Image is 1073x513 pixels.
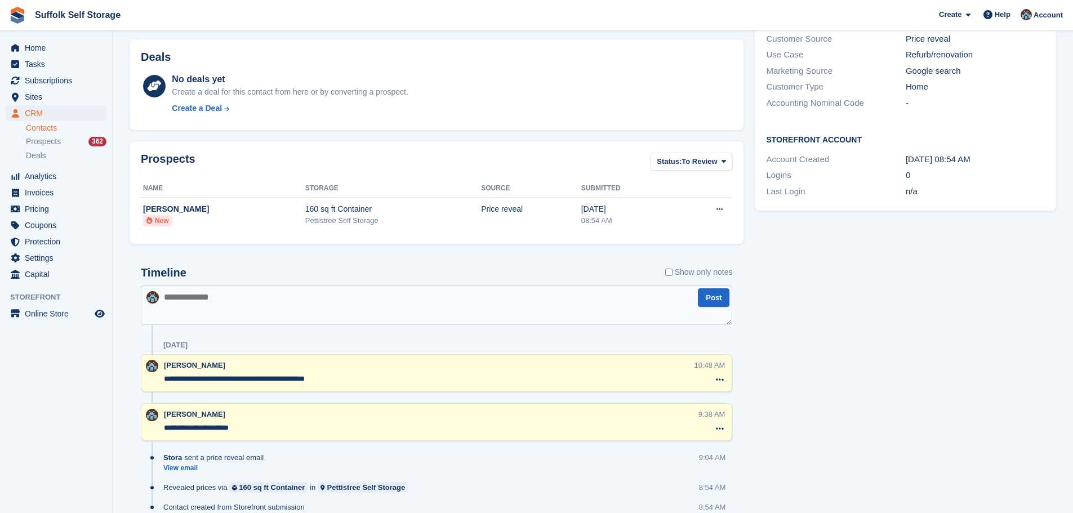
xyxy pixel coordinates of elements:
[939,9,961,20] span: Create
[906,81,1045,93] div: Home
[25,306,92,322] span: Online Store
[766,133,1045,145] h2: Storefront Account
[141,266,186,279] h2: Timeline
[581,203,676,215] div: [DATE]
[318,482,408,493] a: Pettistree Self Storage
[6,217,106,233] a: menu
[25,89,92,105] span: Sites
[25,185,92,200] span: Invoices
[9,7,26,24] img: stora-icon-8386f47178a22dfd0bd8f6a31ec36ba5ce8667c1dd55bd0f319d3a0aa187defe.svg
[163,463,269,473] a: View email
[481,203,581,215] div: Price reveal
[88,137,106,146] div: 362
[906,33,1045,46] div: Price reveal
[25,168,92,184] span: Analytics
[146,291,159,304] img: Lisa Furneaux
[172,73,408,86] div: No deals yet
[6,73,106,88] a: menu
[172,102,408,114] a: Create a Deal
[699,502,726,512] div: 8:54 AM
[172,86,408,98] div: Create a deal for this contact from here or by converting a prospect.
[665,266,733,278] label: Show only notes
[25,217,92,233] span: Coupons
[581,180,676,198] th: Submitted
[6,56,106,72] a: menu
[25,234,92,249] span: Protection
[6,250,106,266] a: menu
[766,97,905,110] div: Accounting Nominal Code
[906,185,1045,198] div: n/a
[1021,9,1032,20] img: Lisa Furneaux
[699,452,726,463] div: 9:04 AM
[766,81,905,93] div: Customer Type
[682,156,717,167] span: To Review
[163,341,188,350] div: [DATE]
[6,201,106,217] a: menu
[30,6,125,24] a: Suffolk Self Storage
[6,105,106,121] a: menu
[25,40,92,56] span: Home
[239,482,305,493] div: 160 sq ft Container
[6,185,106,200] a: menu
[698,409,725,420] div: 9:38 AM
[6,234,106,249] a: menu
[906,48,1045,61] div: Refurb/renovation
[25,266,92,282] span: Capital
[6,266,106,282] a: menu
[305,215,481,226] div: Pettistree Self Storage
[698,288,729,307] button: Post
[164,410,225,418] span: [PERSON_NAME]
[163,482,413,493] div: Revealed prices via in
[766,65,905,78] div: Marketing Source
[6,306,106,322] a: menu
[6,89,106,105] a: menu
[665,266,673,278] input: Show only notes
[651,153,732,171] button: Status: To Review
[229,482,308,493] a: 160 sq ft Container
[26,123,106,133] a: Contacts
[10,292,112,303] span: Storefront
[26,150,106,162] a: Deals
[657,156,682,167] span: Status:
[146,360,158,372] img: Lisa Furneaux
[694,360,725,371] div: 10:48 AM
[164,361,225,369] span: [PERSON_NAME]
[6,40,106,56] a: menu
[906,153,1045,166] div: [DATE] 08:54 AM
[26,136,61,147] span: Prospects
[146,409,158,421] img: Lisa Furneaux
[25,250,92,266] span: Settings
[995,9,1010,20] span: Help
[141,180,305,198] th: Name
[163,502,310,512] div: Contact created from Storefront submission
[172,102,222,114] div: Create a Deal
[143,215,172,226] li: New
[141,51,171,64] h2: Deals
[766,169,905,182] div: Logins
[26,136,106,148] a: Prospects 362
[25,56,92,72] span: Tasks
[305,203,481,215] div: 160 sq ft Container
[141,153,195,173] h2: Prospects
[305,180,481,198] th: Storage
[143,203,305,215] div: [PERSON_NAME]
[766,185,905,198] div: Last Login
[766,33,905,46] div: Customer Source
[581,215,676,226] div: 08:54 AM
[906,97,1045,110] div: -
[327,482,406,493] div: Pettistree Self Storage
[766,153,905,166] div: Account Created
[699,482,726,493] div: 8:54 AM
[1034,10,1063,21] span: Account
[6,168,106,184] a: menu
[26,150,46,161] span: Deals
[766,48,905,61] div: Use Case
[25,201,92,217] span: Pricing
[163,452,269,463] div: sent a price reveal email
[481,180,581,198] th: Source
[25,105,92,121] span: CRM
[906,169,1045,182] div: 0
[163,452,182,463] span: Stora
[25,73,92,88] span: Subscriptions
[93,307,106,320] a: Preview store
